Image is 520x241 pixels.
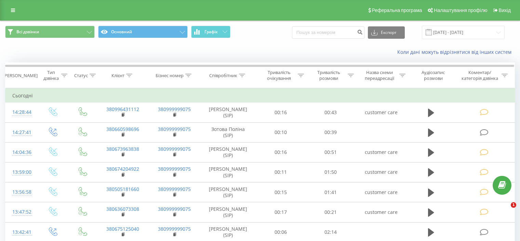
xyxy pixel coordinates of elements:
[106,146,139,152] a: 380673963838
[306,142,355,162] td: 00:51
[98,26,188,38] button: Основний
[156,73,184,79] div: Бізнес номер
[16,29,39,35] span: Всі дзвінки
[106,186,139,192] a: 380505181660
[306,162,355,182] td: 01:50
[368,26,405,39] button: Експорт
[497,202,513,219] iframe: Intercom live chat
[460,70,500,81] div: Коментар/категорія дзвінка
[397,49,515,55] a: Коли дані можуть відрізнятися вiд інших систем
[256,162,306,182] td: 00:11
[200,182,256,202] td: [PERSON_NAME] (SIP)
[292,26,364,39] input: Пошук за номером
[158,126,191,132] a: 380999999075
[200,142,256,162] td: [PERSON_NAME] (SIP)
[355,142,407,162] td: customer care
[312,70,346,81] div: Тривалість розмови
[5,26,95,38] button: Всі дзвінки
[158,166,191,172] a: 380999999075
[106,226,139,232] a: 380675125040
[204,29,218,34] span: Графік
[256,202,306,222] td: 00:17
[12,106,30,119] div: 14:28:44
[158,146,191,152] a: 380999999075
[262,70,296,81] div: Тривалість очікування
[106,106,139,112] a: 380996431112
[12,185,30,199] div: 13:56:58
[434,8,487,13] span: Налаштування профілю
[256,142,306,162] td: 00:16
[499,8,511,13] span: Вихід
[12,166,30,179] div: 13:59:00
[511,202,516,208] span: 1
[158,186,191,192] a: 380999999075
[158,226,191,232] a: 380999999075
[200,122,256,142] td: Зотова Поліна (SIP)
[372,8,422,13] span: Реферальна програма
[200,162,256,182] td: [PERSON_NAME] (SIP)
[306,182,355,202] td: 01:41
[362,70,398,81] div: Назва схеми переадресації
[200,103,256,122] td: [PERSON_NAME] (SIP)
[306,103,355,122] td: 00:43
[5,89,515,103] td: Сьогодні
[209,73,237,79] div: Співробітник
[158,106,191,112] a: 380999999075
[12,205,30,219] div: 13:47:52
[200,202,256,222] td: [PERSON_NAME] (SIP)
[191,26,230,38] button: Графік
[12,226,30,239] div: 13:42:41
[106,166,139,172] a: 380674204922
[256,122,306,142] td: 00:10
[12,146,30,159] div: 14:04:36
[355,182,407,202] td: customer care
[3,73,38,79] div: [PERSON_NAME]
[355,202,407,222] td: customer care
[111,73,124,79] div: Клієнт
[355,103,407,122] td: customer care
[43,70,59,81] div: Тип дзвінка
[306,122,355,142] td: 00:39
[106,206,139,212] a: 380636073308
[74,73,88,79] div: Статус
[355,162,407,182] td: customer care
[256,182,306,202] td: 00:15
[106,126,139,132] a: 380660598696
[256,103,306,122] td: 00:16
[306,202,355,222] td: 00:21
[413,70,453,81] div: Аудіозапис розмови
[158,206,191,212] a: 380999999075
[12,126,30,139] div: 14:27:41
